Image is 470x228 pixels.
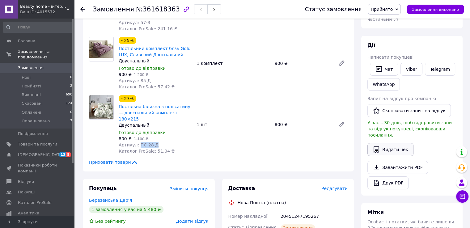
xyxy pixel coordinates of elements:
a: Viber [400,63,422,76]
a: Telegram [425,63,455,76]
button: Чат [370,63,398,76]
div: 1 замовлення у вас на 5 480 ₴ [89,206,163,213]
span: Запит на відгук про компанію [367,96,436,101]
span: Замовлення [93,6,134,13]
span: Артикул: ПС-28 Д [119,142,159,147]
span: Оплачені [22,110,41,115]
span: 630 ₴ [119,14,132,19]
span: Готово до відправки [119,66,166,71]
button: Чат з покупцем [456,190,468,203]
div: Двуспальный [119,122,192,128]
span: Мітки [367,209,384,215]
span: №361618363 [136,6,180,13]
span: 7 [70,118,72,124]
span: Прийняті [22,83,41,89]
span: Виконані [22,92,41,98]
span: Редагувати [321,186,348,191]
span: 0 [70,110,72,115]
span: Покупець [89,185,117,191]
span: Прийнято [370,7,393,12]
span: Номер накладної [228,214,268,219]
span: 0 [70,75,72,80]
span: Нові [22,75,31,80]
span: Замовлення виконано [412,7,459,12]
span: Головна [18,38,35,44]
span: 1 100 ₴ [134,137,148,141]
span: Написати покупцеві [367,55,413,60]
span: 690 [66,92,72,98]
button: Замовлення виконано [407,5,464,14]
div: 20451247195267 [279,211,349,222]
span: Приховати товари [89,159,138,165]
div: - 25% [119,37,136,44]
a: Друк PDF [367,176,409,189]
div: 1 комплект [194,59,272,68]
div: Нова Пошта (платна) [236,200,288,206]
a: WhatsApp [367,78,400,91]
img: Постільний комплект бязь Gold LUX, Сливовий Двоспальний [89,40,113,58]
span: Товари та послуги [18,141,57,147]
span: Змінити покупця [170,186,209,191]
span: Покупці [18,189,35,195]
a: Редагувати [335,57,348,70]
span: [DEMOGRAPHIC_DATA] [18,152,64,158]
span: 2 [70,83,72,89]
span: Замовлення [18,65,44,71]
span: Каталог ProSale: 57.42 ₴ [119,84,175,89]
span: 900 ₴ [119,72,132,77]
span: У вас є 30 днів, щоб відправити запит на відгук покупцеві, скопіювавши посилання. [367,120,454,137]
span: Готово до відправки [119,130,166,135]
a: Завантажити PDF [367,161,428,174]
div: Двуспальный [119,58,192,64]
span: 124 [66,101,72,106]
span: Доставка [228,185,255,191]
div: - 27% [119,95,136,102]
button: Скопіювати запит на відгук [367,104,451,117]
span: 1 200 ₴ [134,73,148,77]
span: Дії [367,42,375,48]
span: Замовлення та повідомлення [18,49,74,60]
input: Пошук [3,22,73,33]
a: Редагувати [335,118,348,131]
span: Додати відгук [176,219,208,224]
span: Повідомлення [18,131,48,137]
a: Березенська Дар'я [89,198,132,203]
span: Каталог ProSale: 241.16 ₴ [119,26,177,31]
span: Каталог ProSale [18,200,51,205]
span: Beauty home - інтернет-магазин товарів для сну та затишку [20,4,66,9]
span: Комісія за Оплатити частинами [367,11,414,22]
span: Показники роботи компанії [18,163,57,174]
div: Повернутися назад [80,6,85,12]
span: Скасовані [22,101,43,106]
span: Артикул: 57-3 [119,20,150,25]
a: Постільний комплект бязь Gold LUX, Сливовий Двоспальний [119,46,191,57]
a: Постільна білизна з полісатину — двоспальний комплект, 180×215 [119,104,190,121]
img: Постільна білизна з полісатину — двоспальний комплект, 180×215 [89,95,113,119]
span: 13 [59,152,66,157]
span: Каталог ProSale: 51.04 ₴ [119,149,175,154]
span: Без рейтингу [95,219,126,224]
div: 1 шт. [194,120,272,129]
div: 900 ₴ [272,59,333,68]
div: Статус замовлення [305,6,362,12]
span: Опрацьовано [22,118,50,124]
span: 930 ₴ [134,15,145,19]
span: Аналітика [18,210,39,216]
span: Артикул: 85 Д [119,78,151,83]
div: 800 ₴ [272,120,333,129]
button: Видати чек [367,143,413,156]
span: 5 [66,152,71,157]
span: Відгуки [18,179,34,184]
div: Ваш ID: 4015572 [20,9,74,15]
span: 800 ₴ [119,136,132,141]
